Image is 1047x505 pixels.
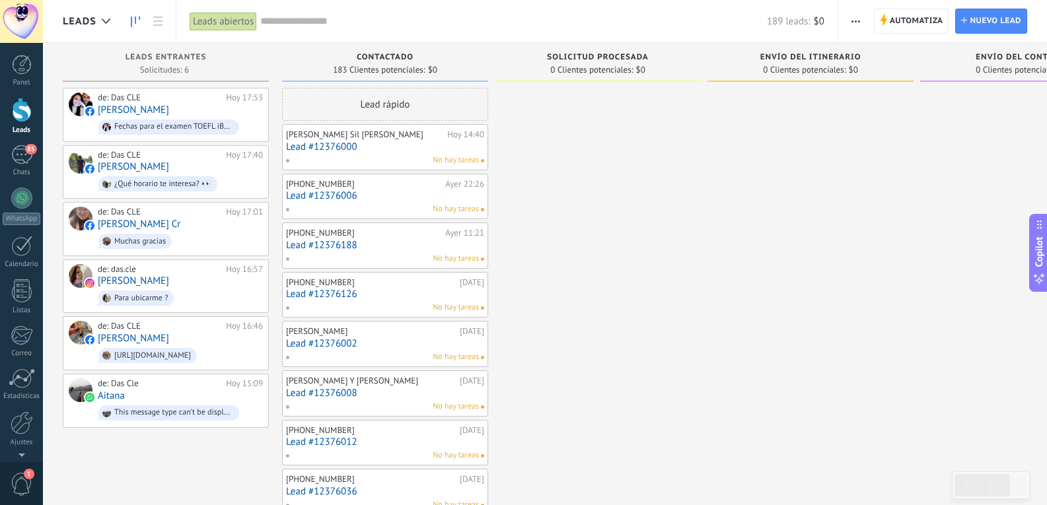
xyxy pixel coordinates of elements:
a: [PERSON_NAME] [98,333,169,344]
span: No hay tareas [433,401,479,413]
div: Muchas gracias [114,237,166,246]
a: Lead #12376036 [286,486,484,497]
span: $0 [814,15,824,28]
img: facebook-sm.svg [85,164,94,174]
div: Fechas para el examen TOEFL iBT: 🗓️ [DATE] 10:00 a.m. 🗓️ [DATE] 2:00 p.m. 🗓️ [DATE] 10:00 a.m. 🗓️... [114,122,233,131]
div: ¿Qué horario te interesa? 👀 [114,180,211,189]
span: No hay tareas [433,154,479,166]
div: Paola Quini [69,321,92,345]
span: $0 [636,66,645,74]
span: Solicitudes: 6 [140,66,189,74]
div: Listas [3,306,41,315]
span: Nuevo lead [970,9,1021,33]
div: [PHONE_NUMBER] [286,277,456,288]
div: de: Das CLE [98,207,221,217]
span: No hay tareas [433,351,479,363]
div: Pascual Sofía [69,264,92,288]
div: Hoy 14:40 [447,129,484,140]
div: [PHONE_NUMBER] [286,228,442,238]
span: 1 [24,469,34,479]
div: Contactado [289,53,482,64]
div: María Romero [69,92,92,116]
a: Lista [147,9,169,34]
div: Envío del itinerario [714,53,907,64]
div: Leads abiertos [190,12,257,31]
span: Leads [63,15,96,28]
div: [URL][DOMAIN_NAME] [114,351,191,360]
div: Panel [3,79,41,87]
div: Aitana [69,378,92,402]
div: [PHONE_NUMBER] [286,474,456,485]
img: instagram.svg [85,279,94,288]
div: [PERSON_NAME] [286,326,456,337]
a: Aitana [98,390,125,401]
div: Hoy 17:40 [226,150,263,160]
button: Más [846,9,865,34]
div: [DATE] [460,326,484,337]
div: Solicitud procesada [501,53,694,64]
span: No hay tareas [433,302,479,314]
a: Nuevo lead [955,9,1027,34]
div: de: Das CLE [98,92,221,103]
img: facebook-sm.svg [85,335,94,345]
div: Alicia Nieto Cr [69,207,92,230]
span: Leads Entrantes [126,53,207,62]
span: No hay nada asignado [481,306,484,310]
span: Envío del itinerario [760,53,861,62]
div: Chats [3,168,41,177]
div: Hoy 15:09 [226,378,263,389]
a: Lead #12376000 [286,141,484,152]
div: Hoy 17:01 [226,207,263,217]
a: Lead #12376188 [286,240,484,251]
a: Lead #12376012 [286,436,484,448]
span: 189 leads: [767,15,811,28]
div: This message type can’t be displayed because it’s not supported yet. [114,408,233,417]
span: No hay nada asignado [481,159,484,162]
a: Automatiza [874,9,949,34]
span: No hay nada asignado [481,257,484,261]
span: Solicitud procesada [547,53,648,62]
div: Hoy 16:57 [226,264,263,275]
img: facebook-sm.svg [85,221,94,230]
div: [PHONE_NUMBER] [286,425,456,436]
div: Lead rápido [282,88,488,121]
a: [PERSON_NAME] [98,104,169,116]
a: Lead #12376006 [286,190,484,201]
span: $0 [428,66,437,74]
div: Leads Entrantes [69,53,262,64]
a: Leads [124,9,147,34]
span: Automatiza [890,9,943,33]
div: Leads [3,126,41,135]
span: No hay nada asignado [481,356,484,359]
div: Ayer 22:26 [445,179,484,189]
img: waba.svg [85,393,94,402]
span: 0 Clientes potenciales: [550,66,633,74]
span: No hay tareas [433,253,479,265]
span: Copilot [1032,236,1046,267]
span: 85 [25,144,36,154]
div: Correo [3,349,41,358]
span: 0 Clientes potenciales: [763,66,846,74]
a: Lead #12376008 [286,387,484,399]
div: de: Das Cle [98,378,221,389]
div: [DATE] [460,277,484,288]
div: [PERSON_NAME] Sil [PERSON_NAME] [286,129,444,140]
a: [PERSON_NAME] [98,161,169,172]
div: Hoy 16:46 [226,321,263,331]
div: Rolando Garrido [69,150,92,174]
span: No hay nada asignado [481,208,484,211]
a: [PERSON_NAME] Cr [98,219,180,230]
span: Contactado [357,53,414,62]
div: de: Das CLE [98,150,221,160]
div: de: das.cle [98,264,221,275]
div: Calendario [3,260,41,269]
div: Ayer 11:21 [445,228,484,238]
div: Hoy 17:53 [226,92,263,103]
span: No hay tareas [433,450,479,461]
span: No hay nada asignado [481,454,484,457]
div: Ajustes [3,438,41,447]
div: WhatsApp [3,213,40,225]
img: facebook-sm.svg [85,107,94,116]
div: Estadísticas [3,392,41,401]
div: [DATE] [460,474,484,485]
